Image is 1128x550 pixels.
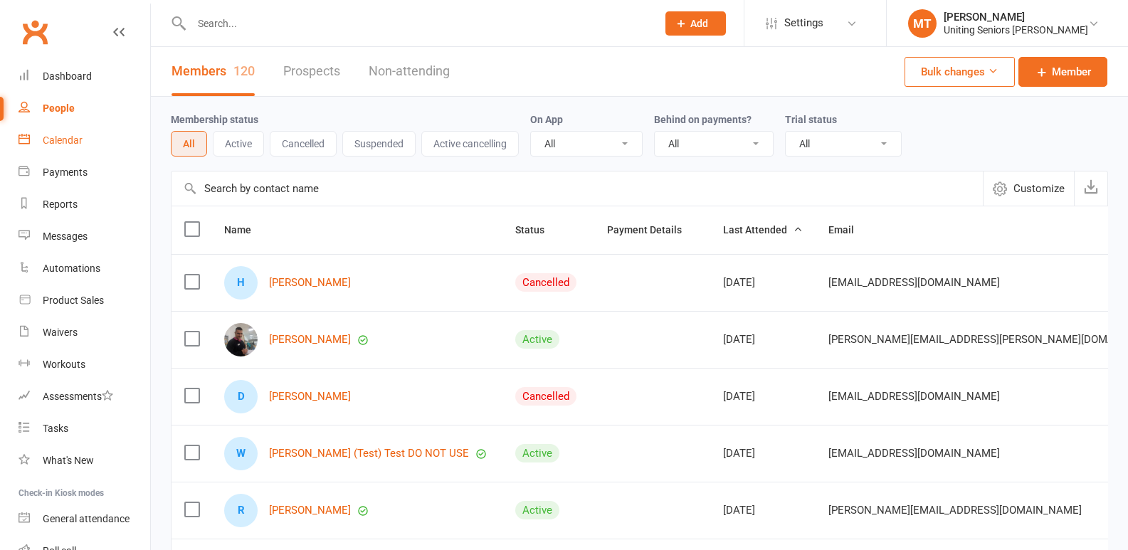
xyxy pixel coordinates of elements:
[43,134,83,146] div: Calendar
[43,513,130,524] div: General attendance
[19,253,150,285] a: Automations
[283,47,340,96] a: Prospects
[607,224,697,236] span: Payment Details
[607,221,697,238] button: Payment Details
[43,166,88,178] div: Payments
[19,317,150,349] a: Waivers
[515,224,560,236] span: Status
[828,440,1000,467] span: [EMAIL_ADDRESS][DOMAIN_NAME]
[515,221,560,238] button: Status
[19,157,150,189] a: Payments
[1018,57,1107,87] a: Member
[944,11,1088,23] div: [PERSON_NAME]
[233,63,255,78] div: 120
[723,504,803,517] div: [DATE]
[43,70,92,82] div: Dashboard
[224,437,258,470] div: W
[19,381,150,413] a: Assessments
[19,285,150,317] a: Product Sales
[1013,180,1065,197] span: Customize
[828,221,870,238] button: Email
[19,92,150,125] a: People
[17,14,53,50] a: Clubworx
[1052,63,1091,80] span: Member
[269,448,469,460] a: [PERSON_NAME] (Test) Test DO NOT USE
[515,444,559,462] div: Active
[224,494,258,527] div: R
[723,391,803,403] div: [DATE]
[828,224,870,236] span: Email
[171,131,207,157] button: All
[654,114,752,125] label: Behind on payments?
[828,269,1000,296] span: [EMAIL_ADDRESS][DOMAIN_NAME]
[905,57,1015,87] button: Bulk changes
[172,47,255,96] a: Members120
[665,11,726,36] button: Add
[723,224,803,236] span: Last Attended
[269,504,351,517] a: [PERSON_NAME]
[19,60,150,92] a: Dashboard
[19,125,150,157] a: Calendar
[269,334,351,346] a: [PERSON_NAME]
[515,273,576,292] div: Cancelled
[43,199,78,210] div: Reports
[43,455,94,466] div: What's New
[908,9,937,38] div: MT
[43,231,88,242] div: Messages
[369,47,450,96] a: Non-attending
[421,131,519,157] button: Active cancelling
[784,7,823,39] span: Settings
[224,266,258,300] div: H
[172,171,983,206] input: Search by contact name
[342,131,416,157] button: Suspended
[43,359,85,370] div: Workouts
[43,327,78,338] div: Waivers
[269,391,351,403] a: [PERSON_NAME]
[19,445,150,477] a: What's New
[515,330,559,349] div: Active
[43,423,68,434] div: Tasks
[515,387,576,406] div: Cancelled
[43,391,113,402] div: Assessments
[43,295,104,306] div: Product Sales
[270,131,337,157] button: Cancelled
[224,224,267,236] span: Name
[723,448,803,460] div: [DATE]
[43,263,100,274] div: Automations
[224,380,258,413] div: D
[19,413,150,445] a: Tasks
[723,221,803,238] button: Last Attended
[19,503,150,535] a: General attendance kiosk mode
[723,277,803,289] div: [DATE]
[224,221,267,238] button: Name
[213,131,264,157] button: Active
[944,23,1088,36] div: Uniting Seniors [PERSON_NAME]
[530,114,563,125] label: On App
[19,221,150,253] a: Messages
[723,334,803,346] div: [DATE]
[515,501,559,519] div: Active
[828,497,1082,524] span: [PERSON_NAME][EMAIL_ADDRESS][DOMAIN_NAME]
[19,189,150,221] a: Reports
[690,18,708,29] span: Add
[171,114,258,125] label: Membership status
[19,349,150,381] a: Workouts
[785,114,837,125] label: Trial status
[828,383,1000,410] span: [EMAIL_ADDRESS][DOMAIN_NAME]
[43,102,75,114] div: People
[187,14,647,33] input: Search...
[983,171,1074,206] button: Customize
[269,277,351,289] a: [PERSON_NAME]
